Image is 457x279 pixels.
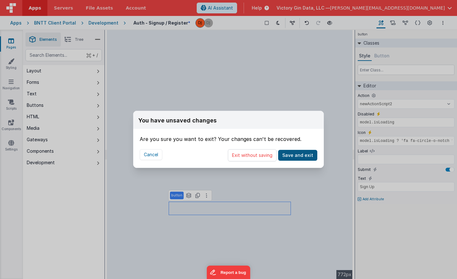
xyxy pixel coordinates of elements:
[278,150,317,161] button: Save and exit
[140,129,317,143] div: Are you sure you want to exit? Your changes can't be recovered.
[138,116,217,125] div: You have unsaved changes
[207,266,250,279] iframe: Marker.io feedback button
[228,149,277,161] button: Exit without saving
[140,149,162,160] button: Cancel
